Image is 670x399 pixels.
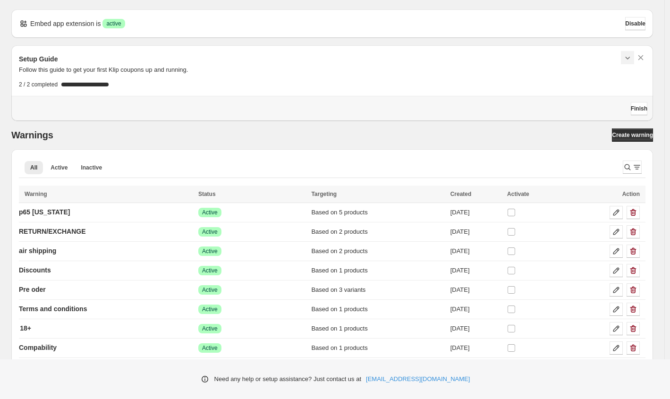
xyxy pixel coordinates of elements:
[19,81,58,88] span: 2 / 2 completed
[311,191,337,197] span: Targeting
[19,246,56,255] p: air shipping
[19,304,87,314] p: Terms and conditions
[19,243,56,258] a: air shipping
[30,19,101,28] p: Embed app extension is
[450,227,501,237] div: [DATE]
[450,208,501,217] div: [DATE]
[311,285,444,295] div: Based on 3 variants
[202,286,218,294] span: Active
[20,323,31,333] p: 18+
[622,191,640,197] span: Action
[507,191,529,197] span: Activate
[311,324,444,333] div: Based on 1 products
[19,224,86,239] a: RETURN/EXCHANGE
[311,227,444,237] div: Based on 2 products
[202,228,218,236] span: Active
[625,20,645,27] span: Disable
[19,54,58,64] h3: Setup Guide
[198,191,216,197] span: Status
[450,246,501,256] div: [DATE]
[19,285,46,294] p: Pre oder
[631,105,647,112] span: Finish
[625,17,645,30] button: Disable
[450,343,501,353] div: [DATE]
[19,207,70,217] p: p65 [US_STATE]
[450,266,501,275] div: [DATE]
[366,374,470,384] a: [EMAIL_ADDRESS][DOMAIN_NAME]
[81,164,102,171] span: Inactive
[19,282,46,297] a: Pre oder
[450,191,472,197] span: Created
[623,161,642,174] button: Search and filter results
[450,305,501,314] div: [DATE]
[19,343,57,352] p: Compability
[311,266,444,275] div: Based on 1 products
[11,129,53,141] h2: Warnings
[19,321,32,336] a: 18+
[51,164,68,171] span: Active
[30,164,37,171] span: All
[612,131,653,139] span: Create warning
[631,102,647,115] button: Finish
[19,301,87,316] a: Terms and conditions
[106,20,121,27] span: active
[19,204,70,220] a: p65 [US_STATE]
[202,209,218,216] span: Active
[612,128,653,142] a: Create warning
[19,265,51,275] p: Discounts
[311,246,444,256] div: Based on 2 products
[202,267,218,274] span: Active
[311,343,444,353] div: Based on 1 products
[19,340,57,355] a: Compability
[202,306,218,313] span: Active
[202,247,218,255] span: Active
[202,325,218,332] span: Active
[311,305,444,314] div: Based on 1 products
[25,191,47,197] span: Warning
[19,263,51,278] a: Discounts
[202,344,218,352] span: Active
[450,285,501,295] div: [DATE]
[311,208,444,217] div: Based on 5 products
[19,65,645,75] p: Follow this guide to get your first Klip coupons up and running.
[450,324,501,333] div: [DATE]
[19,227,86,236] p: RETURN/EXCHANGE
